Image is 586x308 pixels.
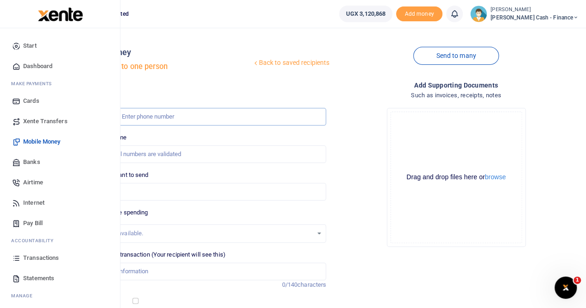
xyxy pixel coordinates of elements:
[81,145,326,163] input: MTN & Airtel numbers are validated
[334,80,579,90] h4: Add supporting Documents
[23,219,43,228] span: Pay Bill
[396,10,442,17] a: Add money
[7,56,113,76] a: Dashboard
[7,152,113,172] a: Banks
[387,108,526,247] div: File Uploader
[7,132,113,152] a: Mobile Money
[573,277,581,284] span: 1
[7,233,113,248] li: Ac
[23,117,68,126] span: Xente Transfers
[491,13,579,22] span: [PERSON_NAME] Cash - Finance
[23,178,43,187] span: Airtime
[470,6,487,22] img: profile-user
[77,47,252,57] h4: Mobile money
[23,157,40,167] span: Banks
[346,9,385,19] span: UGX 3,120,868
[491,6,579,14] small: [PERSON_NAME]
[297,281,326,288] span: characters
[23,41,37,50] span: Start
[7,91,113,111] a: Cards
[7,36,113,56] a: Start
[88,229,313,238] div: No options available.
[282,281,298,288] span: 0/140
[7,193,113,213] a: Internet
[23,137,60,146] span: Mobile Money
[334,90,579,101] h4: Such as invoices, receipts, notes
[81,183,326,201] input: UGX
[339,6,392,22] a: UGX 3,120,868
[23,198,44,207] span: Internet
[7,172,113,193] a: Airtime
[81,263,326,280] input: Enter extra information
[37,10,83,17] a: logo-small logo-large logo-large
[252,55,330,71] a: Back to saved recipients
[7,268,113,289] a: Statements
[7,289,113,303] li: M
[7,213,113,233] a: Pay Bill
[38,7,83,21] img: logo-large
[396,6,442,22] li: Toup your wallet
[81,108,326,126] input: Enter phone number
[413,47,498,65] a: Send to many
[18,237,53,244] span: countability
[23,253,59,263] span: Transactions
[77,62,252,71] h5: Send money to one person
[23,274,54,283] span: Statements
[23,96,39,106] span: Cards
[16,80,52,87] span: ake Payments
[396,6,442,22] span: Add money
[7,248,113,268] a: Transactions
[81,250,226,259] label: Memo for this transaction (Your recipient will see this)
[391,173,522,182] div: Drag and drop files here or
[16,292,33,299] span: anage
[554,277,577,299] iframe: Intercom live chat
[23,62,52,71] span: Dashboard
[485,174,506,180] button: browse
[470,6,579,22] a: profile-user [PERSON_NAME] [PERSON_NAME] Cash - Finance
[7,76,113,91] li: M
[335,6,396,22] li: Wallet ballance
[7,111,113,132] a: Xente Transfers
